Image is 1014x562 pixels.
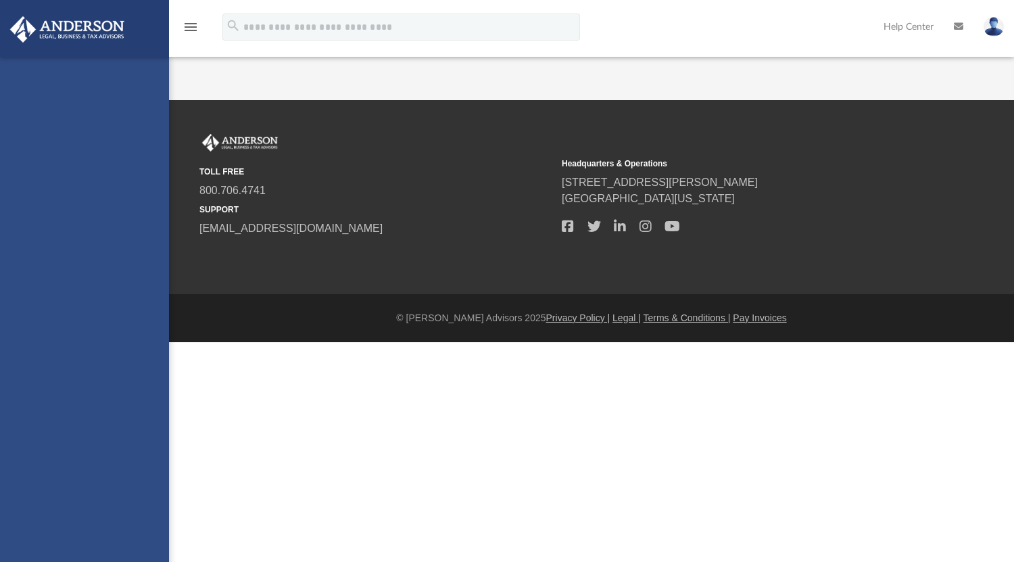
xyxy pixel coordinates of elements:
small: Headquarters & Operations [562,158,915,170]
img: Anderson Advisors Platinum Portal [199,134,281,151]
a: [EMAIL_ADDRESS][DOMAIN_NAME] [199,223,383,234]
i: menu [183,19,199,35]
a: menu [183,26,199,35]
a: Legal | [612,312,641,323]
small: TOLL FREE [199,166,552,178]
a: [GEOGRAPHIC_DATA][US_STATE] [562,193,735,204]
small: SUPPORT [199,204,552,216]
a: [STREET_ADDRESS][PERSON_NAME] [562,177,758,188]
i: search [226,18,241,33]
a: 800.706.4741 [199,185,266,196]
div: © [PERSON_NAME] Advisors 2025 [169,311,1014,325]
img: User Pic [984,17,1004,37]
a: Pay Invoices [733,312,786,323]
a: Privacy Policy | [546,312,610,323]
a: Terms & Conditions | [644,312,731,323]
img: Anderson Advisors Platinum Portal [6,16,128,43]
